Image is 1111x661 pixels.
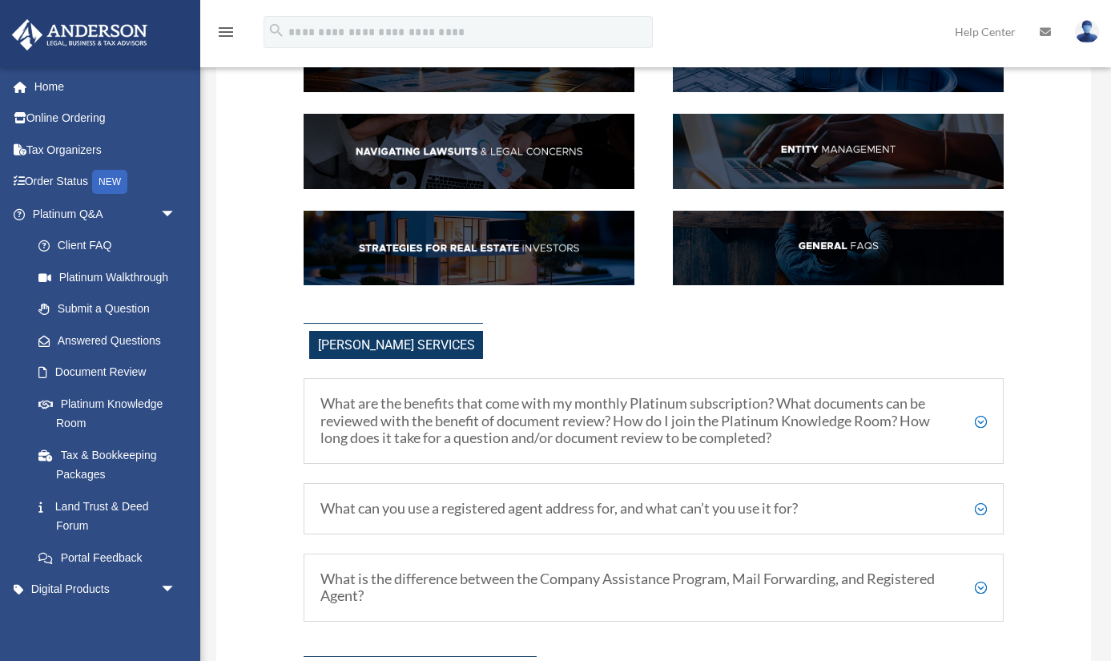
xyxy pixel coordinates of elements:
[22,439,200,490] a: Tax & Bookkeeping Packages
[11,71,200,103] a: Home
[22,261,200,293] a: Platinum Walkthrough
[22,388,200,439] a: Platinum Knowledge Room
[22,542,200,574] a: Portal Feedback
[268,22,285,39] i: search
[22,490,200,542] a: Land Trust & Deed Forum
[11,166,200,199] a: Order StatusNEW
[320,570,987,605] h5: What is the difference between the Company Assistance Program, Mail Forwarding, and Registered Ag...
[11,103,200,135] a: Online Ordering
[320,395,987,447] h5: What are the benefits that come with my monthly Platinum subscription? What documents can be revi...
[304,114,634,189] img: NavLaw_hdr
[1075,20,1099,43] img: User Pic
[304,211,634,286] img: StratsRE_hdr
[92,170,127,194] div: NEW
[11,198,200,230] a: Platinum Q&Aarrow_drop_down
[160,605,192,638] span: arrow_drop_down
[7,19,152,50] img: Anderson Advisors Platinum Portal
[673,114,1004,189] img: EntManag_hdr
[22,293,200,325] a: Submit a Question
[22,324,200,357] a: Answered Questions
[216,28,235,42] a: menu
[11,605,200,637] a: My Entitiesarrow_drop_down
[160,574,192,607] span: arrow_drop_down
[22,357,200,389] a: Document Review
[673,211,1004,286] img: GenFAQ_hdr
[320,500,987,518] h5: What can you use a registered agent address for, and what can’t you use it for?
[22,230,192,262] a: Client FAQ
[11,574,200,606] a: Digital Productsarrow_drop_down
[216,22,235,42] i: menu
[160,198,192,231] span: arrow_drop_down
[309,331,483,359] span: [PERSON_NAME] Services
[11,134,200,166] a: Tax Organizers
